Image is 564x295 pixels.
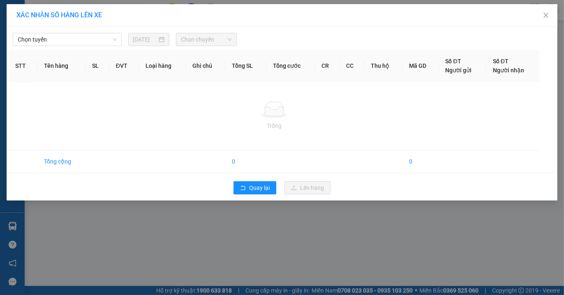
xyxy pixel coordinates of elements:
span: XÁC NHẬN SỐ HÀNG LÊN XE [16,11,102,19]
span: [PERSON_NAME]: [2,53,86,58]
span: Bến xe [GEOGRAPHIC_DATA] [65,13,111,23]
span: Hotline: 19001152 [65,37,101,41]
th: Tên hàng [37,50,86,82]
span: Số ĐT [493,58,509,65]
span: Số ĐT [446,58,461,65]
th: Tổng SL [225,50,266,82]
span: rollback [240,185,246,191]
span: Chọn chuyến [181,33,232,46]
button: Close [534,4,557,27]
td: Tổng cộng [37,150,86,173]
th: Thu hộ [364,50,402,82]
span: ----------------------------------------- [22,44,101,51]
th: CC [340,50,364,82]
img: logo [3,5,39,41]
th: Tổng cước [266,50,315,82]
span: 14:15:53 [DATE] [18,60,50,65]
span: 01 Võ Văn Truyện, KP.1, Phường 2 [65,25,113,35]
span: In ngày: [2,60,50,65]
button: rollbackQuay lại [233,181,276,194]
span: Quay lại [249,183,270,192]
input: 11/08/2025 [133,35,157,44]
th: STT [9,50,37,82]
button: uploadLên hàng [284,181,331,194]
td: 0 [225,150,266,173]
span: Người gửi [446,67,472,74]
strong: ĐỒNG PHƯỚC [65,5,113,12]
th: CR [315,50,340,82]
th: Mã GD [402,50,439,82]
th: ĐVT [109,50,139,82]
span: VPGT1108250002 [41,52,86,58]
span: close [543,12,549,18]
td: 0 [402,150,439,173]
div: Trống [15,121,533,130]
th: SL [86,50,109,82]
th: Loại hàng [139,50,186,82]
th: Ghi chú [186,50,225,82]
span: Chọn tuyến [18,33,117,46]
span: Người nhận [493,67,524,74]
